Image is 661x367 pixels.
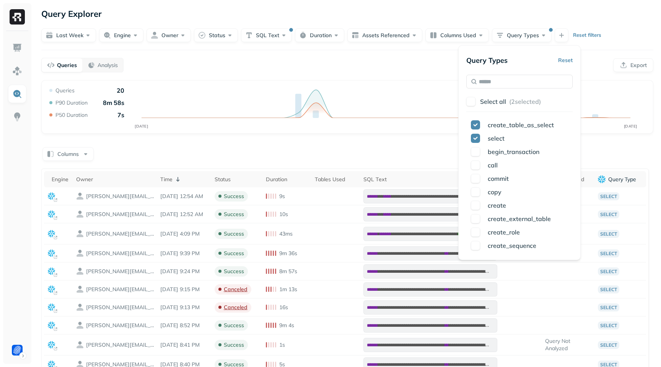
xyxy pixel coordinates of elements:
p: success [224,268,244,275]
button: Select all (2selected) [480,95,573,108]
p: success [224,250,244,257]
img: Forter [12,345,23,356]
img: owner [76,321,84,329]
button: Last week [41,28,96,42]
p: Queries [57,62,77,69]
span: create_sequence [488,242,536,249]
div: Tables Used [315,176,356,183]
p: YOSEF.WEINER@FORTER.COM [86,211,155,218]
p: P50 Duration [55,111,88,119]
img: Query Explorer [12,89,22,99]
p: 9s [279,193,285,200]
img: owner [76,249,84,257]
span: call [488,161,498,169]
div: SQL Text [363,176,497,183]
p: select [598,285,619,293]
p: select [598,230,619,238]
button: Owner [147,28,191,42]
p: Analysis [98,62,118,69]
p: 9m 4s [279,322,294,329]
span: commit [488,175,509,182]
img: owner [76,285,84,293]
p: P90 Duration [55,99,88,106]
p: YOSEF.WEINER@FORTER.COM [86,286,155,293]
p: Query Not Analyzed [545,338,590,352]
img: Dashboard [12,43,22,53]
p: success [224,193,244,200]
span: create_role [488,228,520,236]
img: Ryft [10,9,25,25]
p: Aug 20, 2025 8:52 PM [160,322,207,329]
p: Aug 25, 2025 12:52 AM [160,211,207,218]
span: create [488,202,506,209]
p: success [224,341,244,349]
p: YOSEF.WEINER@FORTER.COM [86,250,155,257]
button: Query Types [492,28,552,42]
p: 16s [279,304,288,311]
p: 9m 36s [279,250,297,257]
p: 10s [279,211,288,218]
p: select [598,210,619,218]
div: Duration [266,176,307,183]
button: Assets Referenced [347,28,422,42]
span: create_table_as_select [488,121,554,129]
img: owner [76,210,84,218]
p: Aug 20, 2025 9:24 PM [160,268,207,275]
p: success [224,322,244,329]
p: Aug 24, 2025 4:09 PM [160,230,207,238]
p: Query Types [466,56,508,65]
p: Aug 25, 2025 12:54 AM [160,193,207,200]
p: select [598,267,619,275]
p: select [598,341,619,349]
p: Reset filters [573,31,601,39]
p: 1m 13s [279,286,297,293]
img: owner [76,341,84,349]
button: Status [194,28,238,42]
p: Aug 20, 2025 9:15 PM [160,286,207,293]
button: Columns Used [425,28,489,42]
p: success [224,211,244,218]
p: YOSEF.WEINER@FORTER.COM [86,341,155,349]
p: YOSEF.WEINER@FORTER.COM [86,304,155,311]
img: Insights [12,112,22,122]
p: 8m 58s [103,99,124,106]
div: Owner [76,176,153,183]
img: owner [76,267,84,275]
p: success [224,230,244,238]
p: YOSEF.WEINER@FORTER.COM [86,230,155,238]
span: create_external_table [488,215,551,223]
tspan: [DATE] [624,124,637,129]
img: owner [76,230,84,238]
p: Select all [480,98,506,105]
p: Queries [55,87,75,94]
button: Columns [42,147,94,161]
p: 7s [117,111,124,119]
span: copy [488,188,501,196]
p: 43ms [279,230,293,238]
div: Engine [52,176,68,183]
img: owner [76,303,84,311]
span: begin_transaction [488,148,539,156]
span: select [488,134,505,142]
p: canceled [224,286,247,293]
button: Engine [99,28,143,42]
p: canceled [224,304,247,311]
p: Aug 20, 2025 8:41 PM [160,341,207,349]
p: YOSEF.WEINER@FORTER.COM [86,193,155,200]
p: Query Explorer [41,7,102,21]
p: YOSEF.WEINER@FORTER.COM [86,322,155,329]
button: Reset [558,53,573,67]
p: select [598,321,619,329]
img: owner [76,192,84,200]
p: select [598,249,619,257]
p: Aug 20, 2025 9:39 PM [160,250,207,257]
div: Status [215,176,258,183]
button: Duration [295,28,344,42]
p: 1s [279,341,285,349]
p: select [598,192,619,200]
img: Assets [12,66,22,76]
p: 20 [117,87,124,94]
p: 8m 57s [279,268,297,275]
p: Query Type [608,176,636,183]
p: select [598,303,619,311]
